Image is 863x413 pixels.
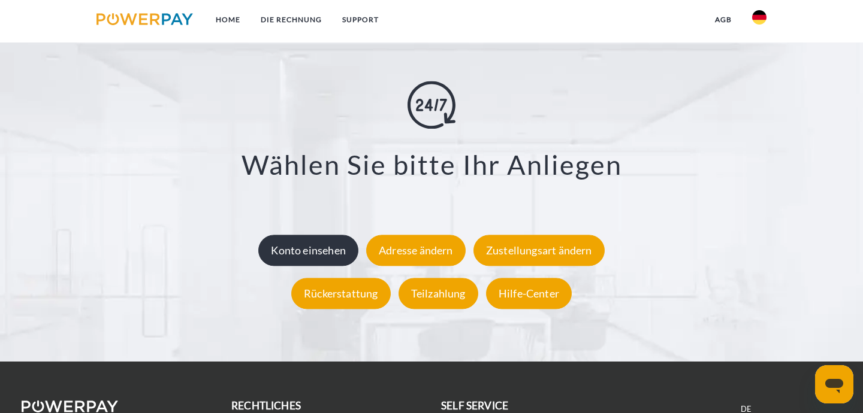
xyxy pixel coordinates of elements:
h3: Wählen Sie bitte Ihr Anliegen [58,148,805,182]
a: Konto einsehen [255,244,361,257]
div: Rückerstattung [291,278,391,309]
div: Adresse ändern [366,235,466,266]
div: Zustellungsart ändern [473,235,605,266]
img: de [752,10,767,25]
img: online-shopping.svg [408,81,455,129]
div: Teilzahlung [399,278,478,309]
iframe: Schaltfläche zum Öffnen des Messaging-Fensters [815,365,853,403]
a: Home [206,9,251,31]
div: Konto einsehen [258,235,358,266]
div: Hilfe-Center [486,278,572,309]
b: self service [441,399,508,412]
a: Adresse ändern [363,244,469,257]
a: Teilzahlung [396,287,481,300]
b: rechtliches [231,399,301,412]
a: DIE RECHNUNG [251,9,332,31]
a: agb [705,9,742,31]
img: logo-powerpay.svg [96,13,193,25]
a: Zustellungsart ändern [470,244,608,257]
a: Rückerstattung [288,287,394,300]
a: Hilfe-Center [483,287,575,300]
img: logo-powerpay-white.svg [22,400,118,412]
a: SUPPORT [332,9,389,31]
